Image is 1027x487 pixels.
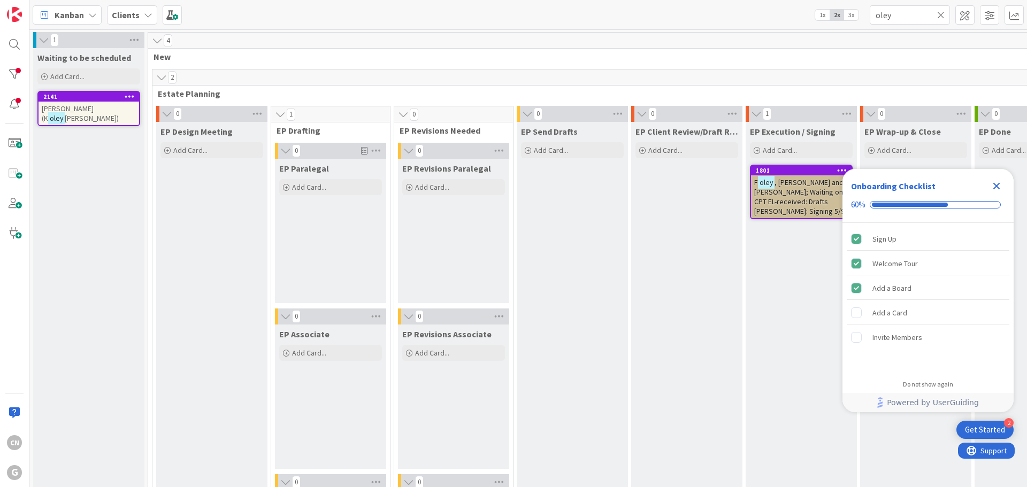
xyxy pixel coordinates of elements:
span: Add Card... [173,145,208,155]
div: 60% [851,200,865,210]
div: G [7,465,22,480]
div: Get Started [965,424,1005,435]
div: Add a Card [872,306,907,319]
div: 2141[PERSON_NAME] (Koley[PERSON_NAME]) [39,92,139,125]
img: Visit kanbanzone.com [7,7,22,22]
div: Add a Card is incomplete. [847,301,1009,324]
span: 0 [648,107,657,120]
div: 1801Foley, [PERSON_NAME] and [PERSON_NAME]; Waiting on CPT EL-received: Drafts [PERSON_NAME]: Sig... [751,166,852,218]
span: 0 [534,107,542,120]
span: 1 [50,34,59,47]
span: EP Done [979,126,1011,137]
span: Kanban [55,9,84,21]
span: 0 [877,107,886,120]
span: 4 [164,34,172,47]
span: [PERSON_NAME] (K [42,104,94,123]
span: 3x [844,10,859,20]
mark: oley [48,112,65,124]
div: Checklist progress: 60% [851,200,1005,210]
span: 0 [410,108,418,121]
span: 2 [168,71,177,84]
div: Invite Members [872,331,922,344]
div: Checklist items [842,223,1014,373]
div: Add a Board is complete. [847,276,1009,300]
div: Invite Members is incomplete. [847,326,1009,349]
span: Add Card... [415,348,449,358]
div: 1801 [751,166,852,175]
a: 2141[PERSON_NAME] (Koley[PERSON_NAME]) [37,91,140,126]
span: EP Revisions Needed [400,125,500,136]
span: 0 [415,144,424,157]
div: Sign Up [872,233,896,245]
span: F [754,177,758,187]
span: Add Card... [292,182,326,192]
span: EP Paralegal [279,163,329,174]
span: 1x [815,10,830,20]
mark: oley [758,176,775,188]
a: 1801Foley, [PERSON_NAME] and [PERSON_NAME]; Waiting on CPT EL-received: Drafts [PERSON_NAME]: Sig... [750,165,853,219]
span: 2x [830,10,844,20]
span: , [PERSON_NAME] and [PERSON_NAME]; Waiting on CPT EL-received: Drafts [PERSON_NAME]: Signing 5/9 [754,177,845,216]
span: 0 [292,310,301,323]
a: Powered by UserGuiding [848,393,1008,412]
span: Add Card... [992,145,1026,155]
div: Footer [842,393,1014,412]
span: 1 [763,107,771,120]
div: Welcome Tour [872,257,918,270]
span: 0 [173,107,182,120]
span: Add Card... [292,348,326,358]
div: Sign Up is complete. [847,227,1009,251]
div: 2141 [39,92,139,102]
span: Add Card... [763,145,797,155]
span: EP Wrap-up & Close [864,126,941,137]
span: 0 [292,144,301,157]
div: Add a Board [872,282,911,295]
span: Add Card... [534,145,568,155]
span: EP Design Meeting [160,126,233,137]
span: Add Card... [50,72,85,81]
div: Checklist Container [842,169,1014,412]
div: Do not show again [903,380,953,389]
div: Welcome Tour is complete. [847,252,1009,275]
span: EP Execution / Signing [750,126,836,137]
div: Close Checklist [988,177,1005,195]
div: CN [7,435,22,450]
span: Support [22,2,49,14]
span: Powered by UserGuiding [887,396,979,409]
span: EP Revisions Associate [402,329,492,339]
span: Add Card... [877,145,911,155]
span: EP Send Drafts [521,126,578,137]
span: EP Drafting [277,125,377,136]
span: Waiting to be scheduled [37,52,131,63]
span: EP Client Review/Draft Review Meeting [635,126,738,137]
span: EP Associate [279,329,329,339]
span: 0 [992,107,1000,120]
span: Add Card... [648,145,683,155]
span: 0 [415,310,424,323]
div: Onboarding Checklist [851,180,936,192]
div: 1801 [756,167,852,174]
span: Add Card... [415,182,449,192]
div: 2141 [43,93,139,101]
span: EP Revisions Paralegal [402,163,491,174]
b: Clients [112,10,140,20]
input: Quick Filter... [870,5,950,25]
span: [PERSON_NAME]) [65,113,119,123]
div: 2 [1004,418,1014,428]
span: 1 [287,108,295,121]
div: Open Get Started checklist, remaining modules: 2 [956,421,1014,439]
